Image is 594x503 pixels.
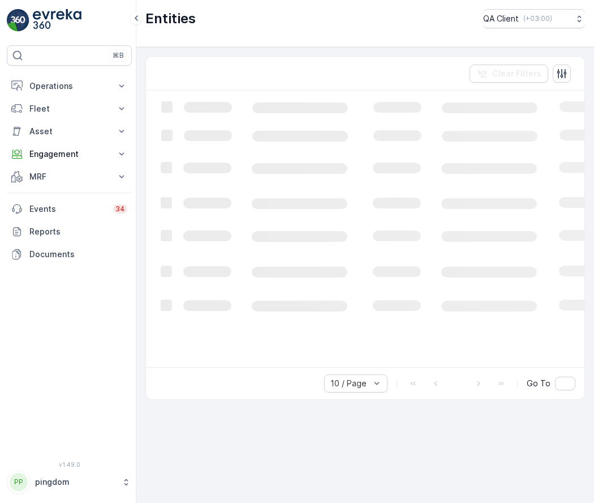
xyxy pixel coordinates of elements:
img: logo [7,9,29,32]
a: Events34 [7,198,132,220]
p: 34 [115,204,125,214]
img: logo_light-DOdMpM7g.png [33,9,81,32]
p: pingdom [35,476,116,488]
button: PPpingdom [7,470,132,494]
p: Documents [29,249,127,260]
button: QA Client(+03:00) [483,9,585,28]
a: Documents [7,243,132,266]
p: Operations [29,80,109,92]
p: Clear Filters [492,68,541,79]
p: Fleet [29,103,109,114]
button: Engagement [7,143,132,165]
p: Events [29,203,106,215]
div: PP [10,473,28,491]
button: Operations [7,75,132,97]
p: Entities [145,10,196,28]
p: Engagement [29,148,109,160]
p: Asset [29,126,109,137]
button: Clear Filters [470,65,548,83]
a: Reports [7,220,132,243]
p: Reports [29,226,127,237]
span: Go To [527,378,550,389]
span: v 1.49.0 [7,461,132,468]
p: ⌘B [113,51,124,60]
button: MRF [7,165,132,188]
p: MRF [29,171,109,182]
p: ( +03:00 ) [523,14,552,23]
button: Fleet [7,97,132,120]
button: Asset [7,120,132,143]
p: QA Client [483,13,519,24]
